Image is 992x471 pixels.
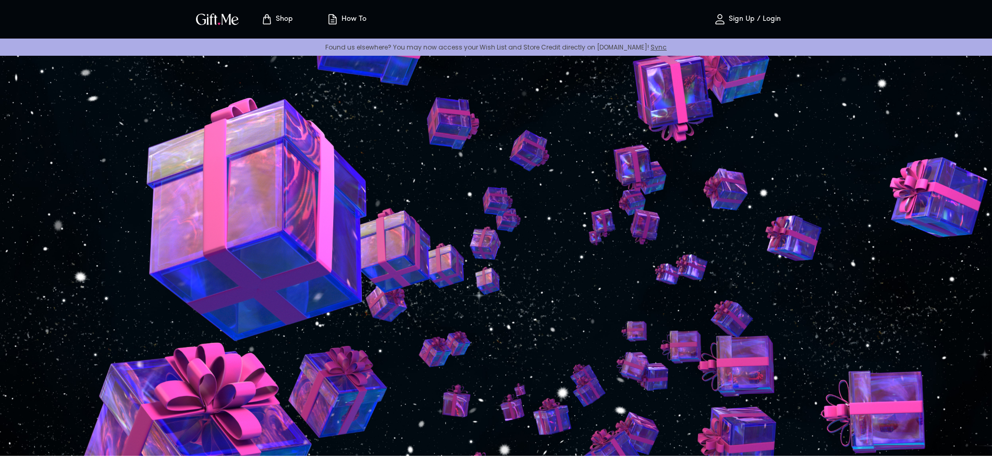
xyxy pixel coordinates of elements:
img: how-to.svg [326,13,339,26]
button: Store page [248,3,305,36]
p: Found us elsewhere? You may now access your Wish List and Store Credit directly on [DOMAIN_NAME]! [8,43,984,52]
button: GiftMe Logo [193,13,242,26]
p: Sign Up / Login [726,15,781,24]
a: Sync [651,43,667,52]
p: How To [339,15,366,24]
button: How To [318,3,375,36]
p: Shop [273,15,293,24]
img: GiftMe Logo [194,11,241,27]
button: Sign Up / Login [695,3,800,36]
